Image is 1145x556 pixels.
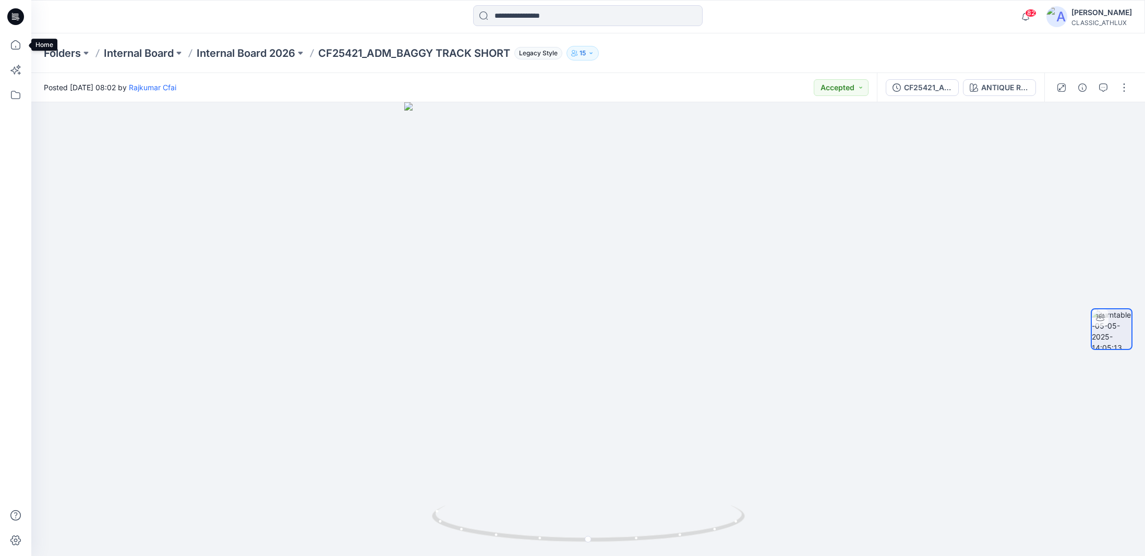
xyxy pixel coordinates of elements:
div: [PERSON_NAME] [1071,6,1132,19]
div: CF25421_ADM_BAGGY_TRACK_SHORT (1) [904,82,952,93]
span: Posted [DATE] 08:02 by [44,82,176,93]
button: Details [1074,79,1091,96]
img: avatar [1046,6,1067,27]
button: 15 [567,46,599,61]
span: Legacy Style [514,47,562,59]
a: Rajkumar Cfai [129,83,176,92]
span: 82 [1025,9,1036,17]
img: turntable-05-05-2025-14:05:13 [1092,309,1131,349]
button: CF25421_ADM_BAGGY_TRACK_SHORT (1) [886,79,959,96]
p: 15 [580,47,586,59]
button: Legacy Style [510,46,562,61]
a: Internal Board 2026 [197,46,295,61]
p: CF25421_ADM_BAGGY TRACK SHORT [318,46,510,61]
button: ANTIQUE RED [963,79,1036,96]
div: CLASSIC_ATHLUX [1071,19,1132,27]
a: Internal Board [104,46,174,61]
a: Folders [44,46,81,61]
div: ANTIQUE RED [981,82,1029,93]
